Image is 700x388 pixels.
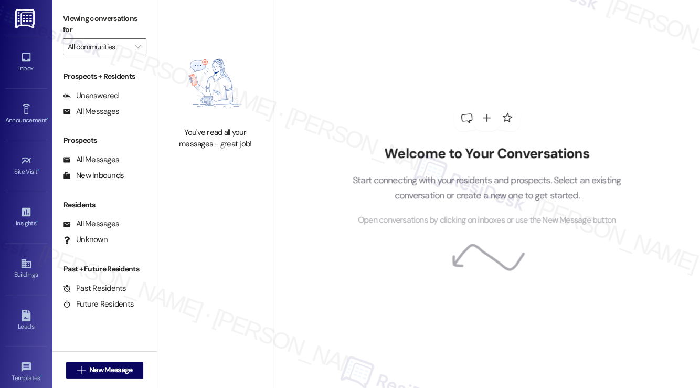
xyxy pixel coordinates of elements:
p: Start connecting with your residents and prospects. Select an existing conversation or create a n... [337,173,637,203]
img: empty-state [169,44,261,122]
a: Buildings [5,255,47,283]
a: Insights • [5,203,47,232]
a: Leads [5,307,47,335]
div: Prospects + Residents [52,71,157,82]
button: New Message [66,362,144,379]
div: New Inbounds [63,170,124,181]
div: All Messages [63,218,119,229]
span: • [40,373,42,380]
div: Prospects [52,135,157,146]
i:  [135,43,141,51]
span: • [36,218,38,225]
span: New Message [89,364,132,375]
span: • [47,115,48,122]
div: Unanswered [63,90,119,101]
div: Future Residents [63,299,134,310]
div: Past + Future Residents [52,264,157,275]
h2: Welcome to Your Conversations [337,145,637,162]
div: All Messages [63,154,119,165]
a: Templates • [5,358,47,386]
a: Site Visit • [5,152,47,180]
span: • [38,166,39,174]
i:  [77,366,85,374]
label: Viewing conversations for [63,11,146,38]
div: You've read all your messages - great job! [169,127,261,150]
input: All communities [68,38,130,55]
img: ResiDesk Logo [15,9,37,28]
div: All Messages [63,106,119,117]
div: Past Residents [63,283,126,294]
span: Open conversations by clicking on inboxes or use the New Message button [358,214,616,227]
div: Residents [52,200,157,211]
div: Unknown [63,234,108,245]
a: Inbox [5,48,47,77]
